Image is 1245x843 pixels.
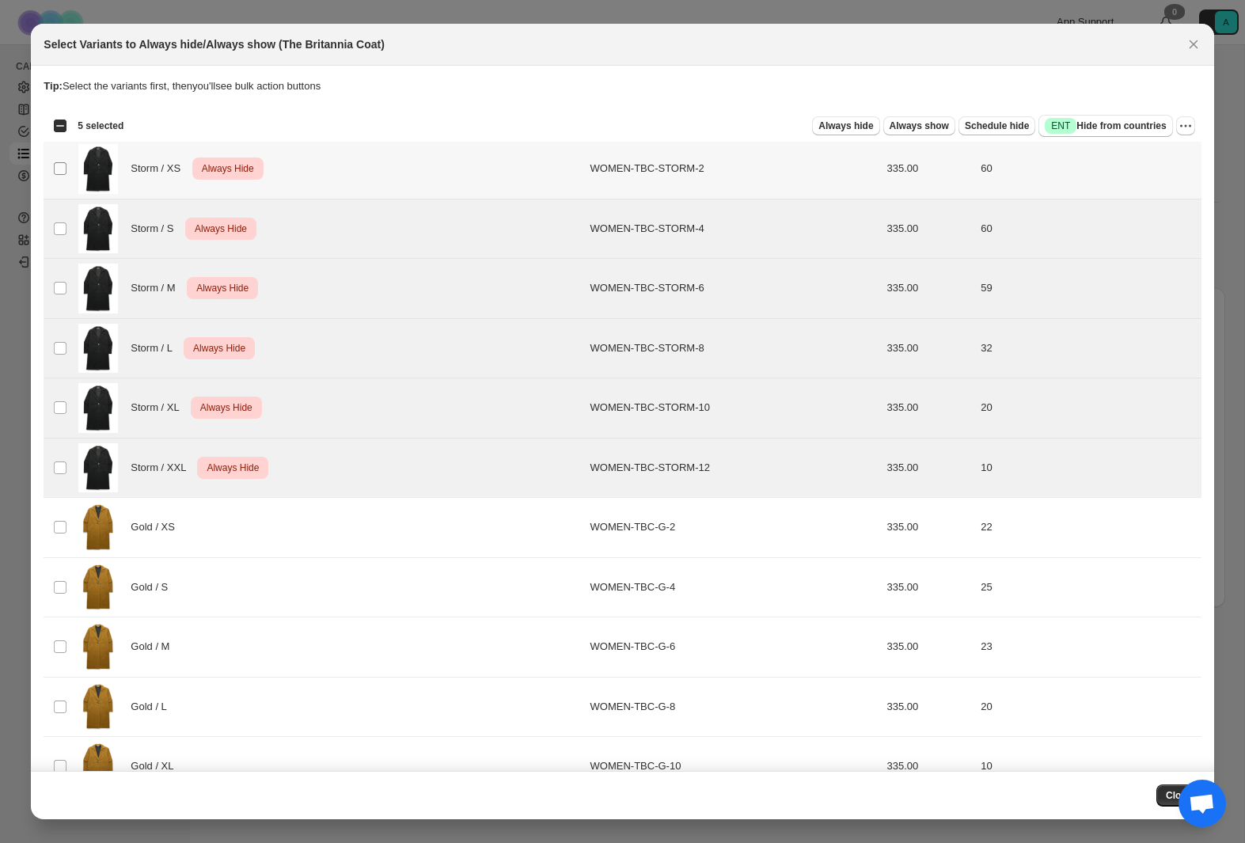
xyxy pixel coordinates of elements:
[131,758,182,774] span: Gold / XL
[586,259,883,319] td: WOMEN-TBC-STORM-6
[586,318,883,378] td: WOMEN-TBC-STORM-8
[976,677,1201,737] td: 20
[44,78,1201,94] p: Select the variants first, then you'll see bulk action buttons
[882,438,976,498] td: 335.00
[976,737,1201,797] td: 10
[203,458,262,477] span: Always Hide
[131,221,182,237] span: Storm / S
[976,318,1201,378] td: 32
[193,279,252,298] span: Always Hide
[958,116,1035,135] button: Schedule hide
[586,677,883,737] td: WOMEN-TBC-G-8
[131,519,183,535] span: Gold / XS
[78,204,118,254] img: WOMEN-TBC-STORM_1.jpg
[976,139,1201,199] td: 60
[131,340,180,356] span: Storm / L
[78,742,118,792] img: WOMEN-TBC-G_1.jpg
[192,219,250,238] span: Always Hide
[882,318,976,378] td: 335.00
[976,438,1201,498] td: 10
[818,120,873,132] span: Always hide
[976,617,1201,678] td: 23
[1156,784,1201,807] button: Close
[882,557,976,617] td: 335.00
[131,400,188,416] span: Storm / XL
[586,737,883,797] td: WOMEN-TBC-G-10
[882,617,976,678] td: 335.00
[78,443,118,493] img: WOMEN-TBC-STORM_1.jpg
[131,280,184,296] span: Storm / M
[78,324,118,374] img: WOMEN-TBC-STORM_1.jpg
[882,498,976,558] td: 335.00
[1179,780,1226,827] div: Open chat
[586,557,883,617] td: WOMEN-TBC-G-4
[190,339,249,358] span: Always Hide
[131,699,175,715] span: Gold / L
[586,498,883,558] td: WOMEN-TBC-G-2
[965,120,1029,132] span: Schedule hide
[78,503,118,553] img: WOMEN-TBC-G_1.jpg
[883,116,955,135] button: Always show
[78,120,123,132] span: 5 selected
[976,199,1201,259] td: 60
[586,199,883,259] td: WOMEN-TBC-STORM-4
[890,120,949,132] span: Always show
[1176,116,1195,135] button: More actions
[131,460,194,476] span: Storm / XXL
[976,259,1201,319] td: 59
[78,563,118,613] img: WOMEN-TBC-G_1.jpg
[78,383,118,433] img: WOMEN-TBC-STORM_1.jpg
[586,378,883,439] td: WOMEN-TBC-STORM-10
[586,139,883,199] td: WOMEN-TBC-STORM-2
[586,617,883,678] td: WOMEN-TBC-G-6
[882,139,976,199] td: 335.00
[1045,118,1166,134] span: Hide from countries
[882,378,976,439] td: 335.00
[882,199,976,259] td: 335.00
[1166,789,1192,802] span: Close
[882,677,976,737] td: 335.00
[976,557,1201,617] td: 25
[199,159,257,178] span: Always Hide
[586,438,883,498] td: WOMEN-TBC-STORM-12
[44,80,63,92] strong: Tip:
[131,639,178,655] span: Gold / M
[131,161,189,177] span: Storm / XS
[1182,33,1205,55] button: Close
[1051,120,1070,132] span: ENT
[78,144,118,194] img: WOMEN-TBC-STORM_1.jpg
[197,398,256,417] span: Always Hide
[44,36,384,52] h2: Select Variants to Always hide/Always show (The Britannia Coat)
[812,116,879,135] button: Always hide
[882,259,976,319] td: 335.00
[976,498,1201,558] td: 22
[78,622,118,672] img: WOMEN-TBC-G_1.jpg
[78,264,118,313] img: WOMEN-TBC-STORM_1.jpg
[882,737,976,797] td: 335.00
[78,682,118,732] img: WOMEN-TBC-G_1.jpg
[976,378,1201,439] td: 20
[131,579,177,595] span: Gold / S
[1038,115,1172,137] button: SuccessENTHide from countries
